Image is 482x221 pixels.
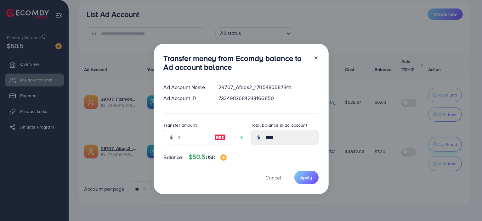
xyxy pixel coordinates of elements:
[206,154,215,161] span: USD
[220,154,227,161] img: image
[189,153,227,161] h4: $50.5
[266,174,281,181] span: Cancel
[159,84,214,91] div: Ad Account Name
[164,154,184,161] span: Balance:
[301,174,312,181] span: Apply
[258,171,289,184] button: Cancel
[159,95,214,102] div: Ad Account ID
[251,122,307,128] label: Total balance in ad account
[213,95,323,102] div: 7324983684233166850
[213,84,323,91] div: 29707_Afaqs2_1705480687841
[164,122,197,128] label: Transfer amount
[214,134,226,141] img: image
[294,171,319,184] button: Apply
[164,54,309,72] h3: Transfer money from Ecomdy balance to Ad account balance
